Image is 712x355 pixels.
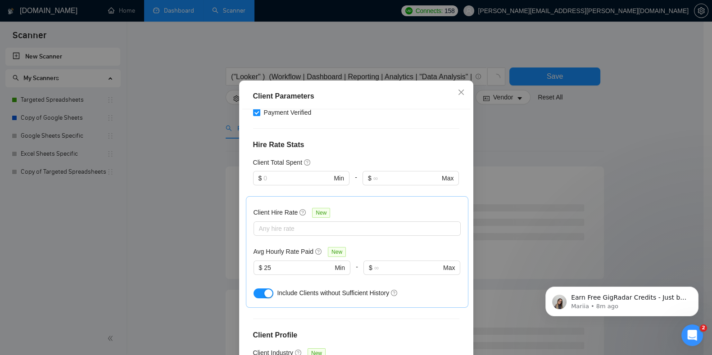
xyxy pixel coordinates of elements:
[258,173,262,183] span: $
[349,171,363,196] div: -
[254,207,298,217] h5: Client Hire Rate
[254,247,314,256] h5: Avg Hourly Rate Paid
[259,263,263,273] span: $
[374,263,441,273] input: ∞
[700,324,707,332] span: 2
[263,173,332,183] input: 0
[681,324,703,346] iframe: Intercom live chat
[449,81,473,105] button: Close
[334,173,344,183] span: Min
[443,263,455,273] span: Max
[253,157,302,167] h5: Client Total Spent
[458,89,465,96] span: close
[253,91,459,102] div: Client Parameters
[442,173,454,183] span: Max
[328,247,346,257] span: New
[260,108,315,117] span: Payment Verified
[315,248,322,255] span: question-circle
[350,261,363,286] div: -
[368,173,372,183] span: $
[277,289,389,297] span: Include Clients without Sufficient History
[373,173,440,183] input: ∞
[391,289,398,297] span: question-circle
[264,263,333,273] input: 0
[312,208,330,218] span: New
[532,268,712,331] iframe: Intercom notifications message
[253,139,459,150] h4: Hire Rate Stats
[335,263,345,273] span: Min
[369,263,372,273] span: $
[253,330,459,341] h4: Client Profile
[304,159,311,166] span: question-circle
[299,209,307,216] span: question-circle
